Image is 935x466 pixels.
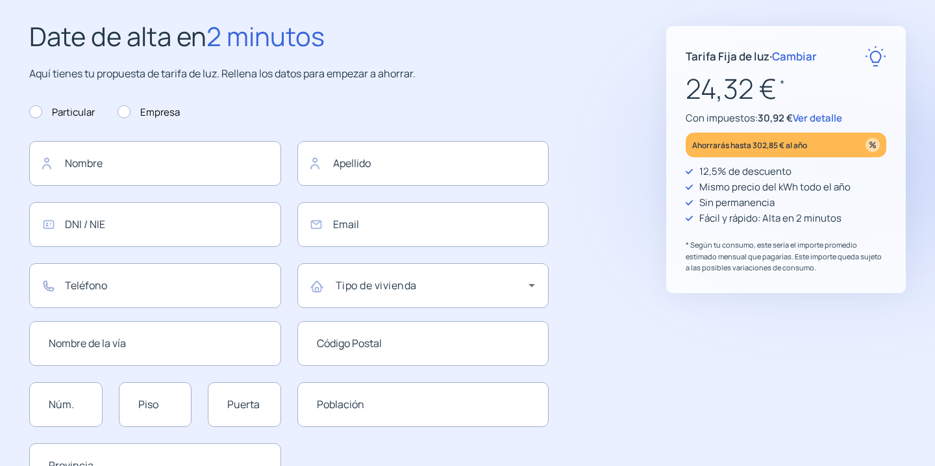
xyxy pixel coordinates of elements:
[699,195,775,211] p: Sin permanencia
[206,18,325,54] span: 2 minutos
[772,49,817,64] span: Cambiar
[336,278,417,292] mat-label: Tipo de vivienda
[118,105,180,120] label: Empresa
[699,211,841,226] p: Fácil y rápido: Alta en 2 minutos
[686,110,886,126] p: Con impuestos:
[699,164,792,179] p: 12,5% de descuento
[29,66,549,83] p: Aquí tienes tu propuesta de tarifa de luz. Rellena los datos para empezar a ahorrar.
[866,138,880,152] img: percentage_icon.svg
[686,239,886,274] p: * Según tu consumo, este sería el importe promedio estimado mensual que pagarías. Este importe qu...
[686,47,817,65] p: Tarifa Fija de luz ·
[29,16,549,57] h2: Date de alta en
[699,179,851,195] p: Mismo precio del kWh todo el año
[692,138,807,153] p: Ahorrarás hasta 302,85 € al año
[793,111,842,125] span: Ver detalle
[29,105,95,120] label: Particular
[758,111,793,125] span: 30,92 €
[686,67,886,110] p: 24,32 €
[865,45,886,67] img: rate-E.svg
